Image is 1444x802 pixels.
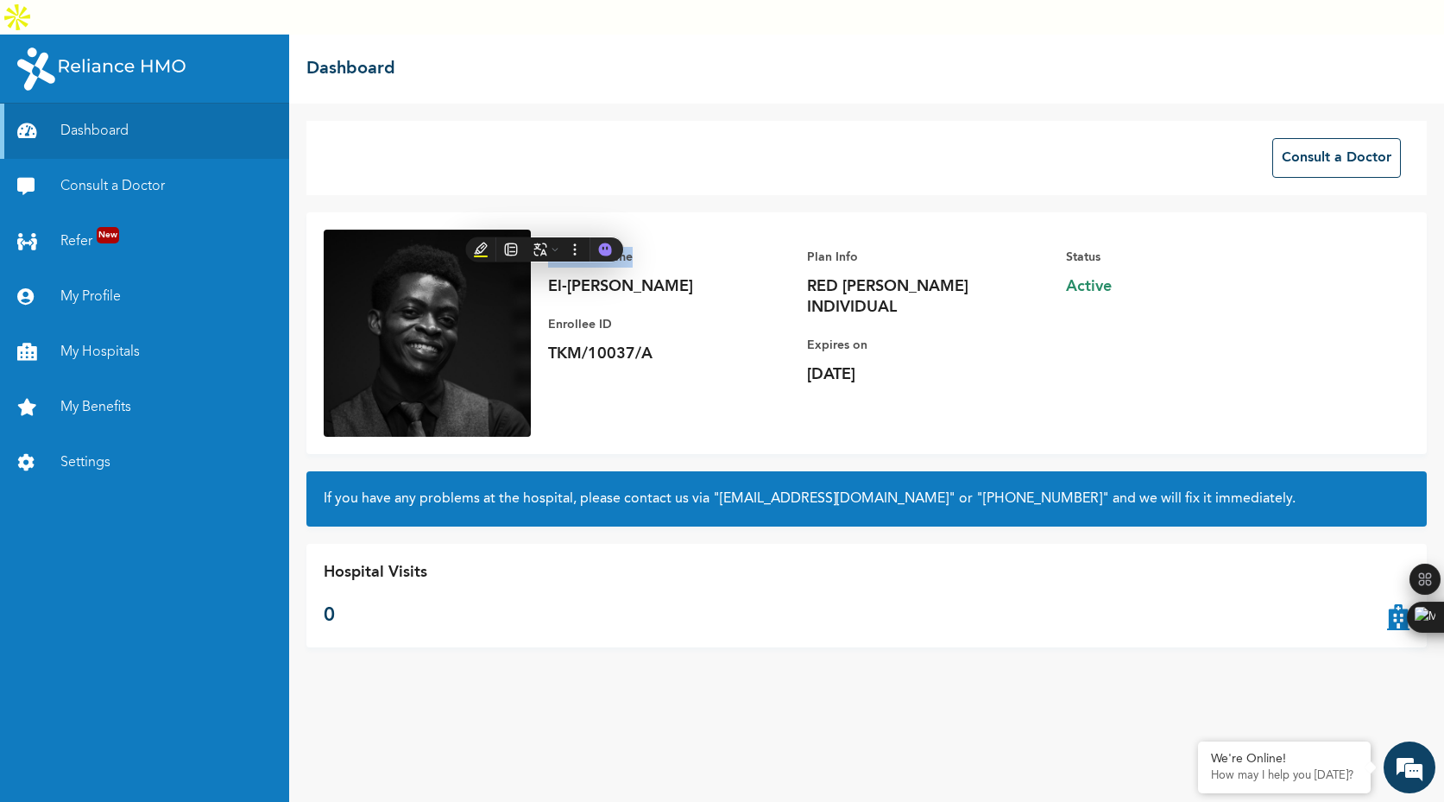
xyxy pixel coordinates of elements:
p: Enrollee Name [548,247,790,268]
div: Minimize live chat window [283,9,325,50]
p: Plan Info [807,247,1049,268]
p: 0 [324,602,427,630]
span: New [97,227,119,243]
textarea: Type your message and hit 'Enter' [9,525,329,585]
a: "[PHONE_NUMBER]" [976,492,1109,506]
p: Enrollee ID [548,314,790,335]
button: Consult a Doctor [1272,138,1401,178]
h2: Dashboard [306,56,395,82]
h2: If you have any problems at the hospital, please contact us via or and we will fix it immediately. [324,489,1409,509]
div: We're Online! [1211,752,1358,767]
a: "[EMAIL_ADDRESS][DOMAIN_NAME]" [713,492,955,506]
p: [DATE] [807,364,1049,385]
p: Status [1066,247,1308,268]
p: Expires on [807,335,1049,356]
p: Hospital Visits [324,561,427,584]
p: El-[PERSON_NAME] [548,276,790,297]
span: We're online! [100,244,238,419]
img: Enrollee [324,230,531,437]
p: RED [PERSON_NAME] INDIVIDUAL [807,276,1049,318]
span: Active [1066,276,1308,297]
div: FAQs [169,585,330,639]
img: d_794563401_company_1708531726252_794563401 [32,86,70,129]
span: Conversation [9,616,169,628]
p: TKM/10037/A [548,344,790,364]
img: RelianceHMO's Logo [17,47,186,91]
p: How may I help you today? [1211,769,1358,783]
div: Chat with us now [90,97,290,119]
